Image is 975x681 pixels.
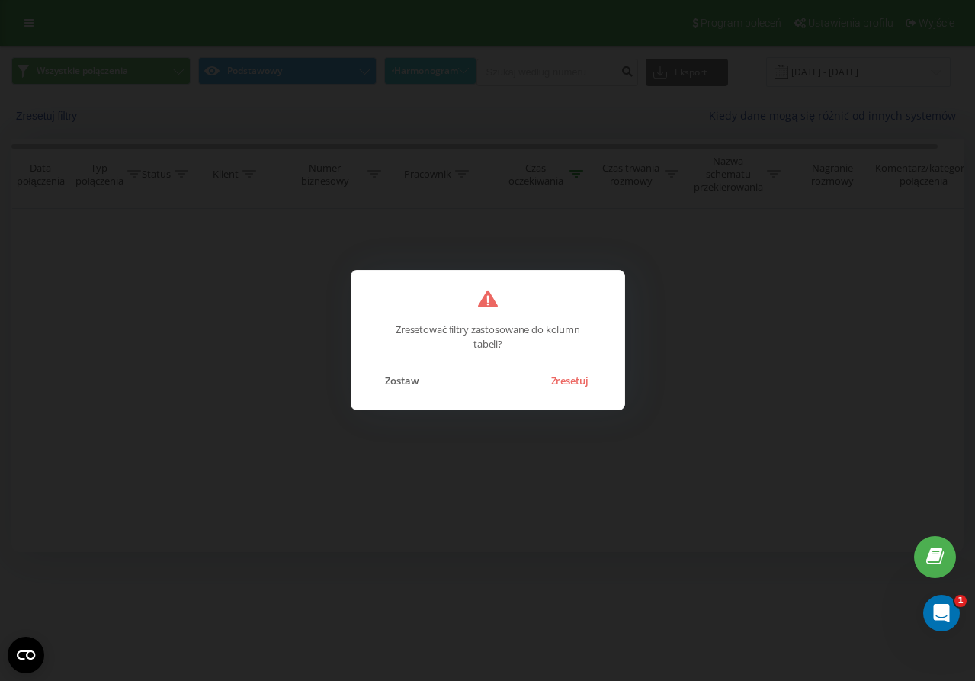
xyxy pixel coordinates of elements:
[543,371,595,390] button: Zresetuj
[377,371,427,390] button: Zostaw
[8,637,44,673] button: Otwórz widget CMP
[923,595,960,631] iframe: Intercom czat na żywo
[390,307,584,352] p: Zresetować filtry zastosowane do kolumn tabeli?
[954,595,967,607] span: 1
